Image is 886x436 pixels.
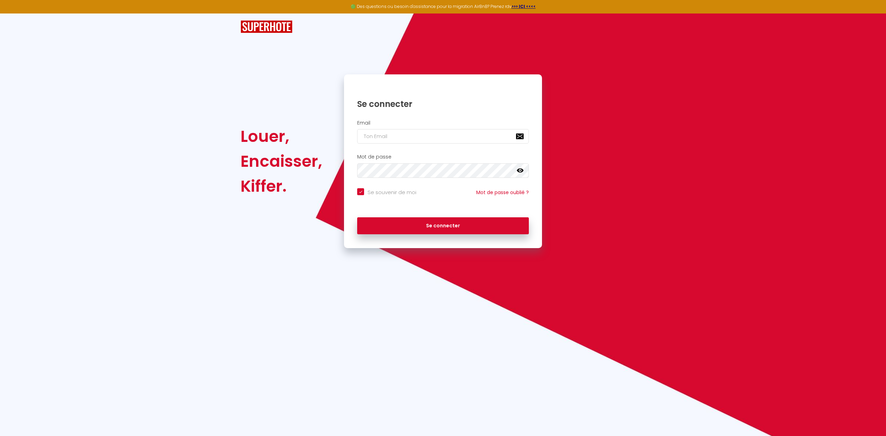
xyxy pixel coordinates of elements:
a: >>> ICI <<<< [512,3,536,9]
img: SuperHote logo [241,20,292,33]
a: Mot de passe oublié ? [476,189,529,196]
div: Kiffer. [241,174,322,199]
input: Ton Email [357,129,529,144]
div: Louer, [241,124,322,149]
div: Encaisser, [241,149,322,174]
button: Se connecter [357,217,529,235]
h1: Se connecter [357,99,529,109]
h2: Mot de passe [357,154,529,160]
h2: Email [357,120,529,126]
